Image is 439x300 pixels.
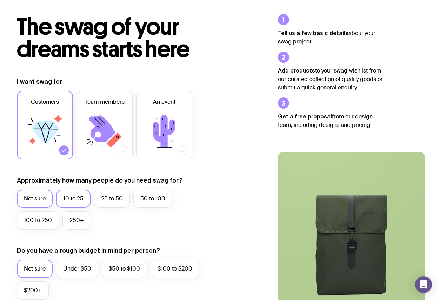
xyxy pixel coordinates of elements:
label: I want swag for [17,77,62,86]
label: Not sure [17,190,53,208]
label: 10 to 25 [56,190,91,208]
span: An event [153,98,175,106]
p: from our design team, including designs and pricing. [278,112,383,129]
label: Under $50 [56,260,98,278]
strong: Tell us a few basic details [278,30,348,36]
label: Approximately how many people do you need swag for? [17,176,183,185]
span: The swag of your dreams starts here [17,13,190,63]
label: 100 to 250 [17,211,59,230]
span: Team members [85,98,125,106]
label: 250+ [62,211,91,230]
span: Customers [31,98,59,106]
label: $100 to $200 [151,260,199,278]
strong: Get a free proposal [278,113,332,120]
label: Not sure [17,260,53,278]
label: 50 to 100 [133,190,172,208]
label: Do you have a rough budget in mind per person? [17,246,160,255]
label: $200+ [17,281,49,300]
p: about your swag project. [278,29,383,46]
strong: Add products [278,67,315,74]
label: 25 to 50 [94,190,130,208]
div: Open Intercom Messenger [415,276,432,293]
p: to your swag wishlist from our curated collection of quality goods or submit a quick general enqu... [278,66,383,92]
label: $50 to $100 [102,260,147,278]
